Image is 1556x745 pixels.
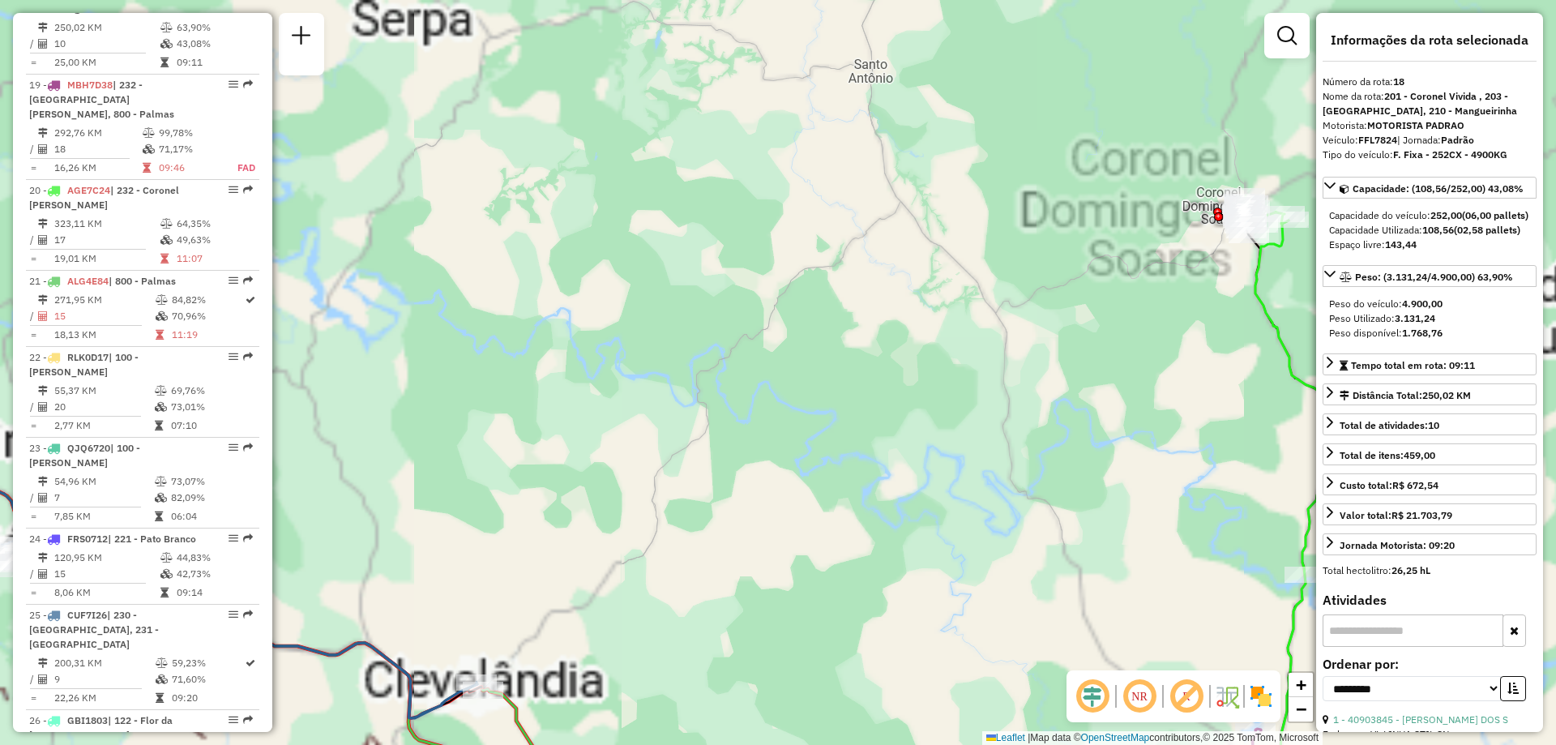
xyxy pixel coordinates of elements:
a: Zoom out [1289,697,1313,721]
td: 292,76 KM [53,125,142,141]
td: 71,60% [171,671,244,687]
i: % de utilização do peso [143,128,155,138]
div: Peso: (3.131,24/4.900,00) 63,90% [1323,290,1537,347]
a: Tempo total em rota: 09:11 [1323,353,1537,375]
td: 54,96 KM [53,473,154,490]
td: = [29,690,37,706]
span: 21 - [29,275,176,287]
span: MBH7D38 [67,79,113,91]
strong: (02,58 pallets) [1454,224,1520,236]
span: | 100 - [PERSON_NAME] [29,442,140,469]
span: | 232 - [GEOGRAPHIC_DATA][PERSON_NAME], 800 - Palmas [29,79,174,120]
td: 49,63% [176,232,253,248]
div: Capacidade Utilizada: [1329,223,1530,238]
em: Rota exportada [243,610,253,619]
td: 323,11 KM [53,216,160,232]
td: 73,01% [170,399,252,415]
span: | 800 - Palmas [109,275,176,287]
i: Tempo total em rota [155,421,163,430]
span: | 232 - Coronel [PERSON_NAME] [29,184,179,211]
em: Opções [229,715,238,725]
td: = [29,54,37,71]
span: − [1296,699,1306,719]
a: Peso: (3.131,24/4.900,00) 63,90% [1323,265,1537,287]
span: GBI1803 [67,714,108,726]
td: 07:10 [170,417,252,434]
strong: FFL7824 [1358,134,1397,146]
i: Distância Total [38,128,48,138]
h4: Informações da rota selecionada [1323,32,1537,48]
td: / [29,490,37,506]
td: 71,17% [158,141,221,157]
i: Tempo total em rota [155,512,163,521]
span: 24 - [29,533,196,545]
a: Jornada Motorista: 09:20 [1323,533,1537,555]
span: Tempo total em rota: 09:11 [1351,359,1475,371]
td: 250,02 KM [53,19,160,36]
span: 22 - [29,351,139,378]
a: OpenStreetMap [1081,732,1150,743]
i: Tempo total em rota [160,58,169,67]
td: / [29,308,37,324]
em: Rota exportada [243,276,253,285]
em: Rota exportada [243,185,253,195]
td: 42,73% [176,566,253,582]
em: Rota exportada [243,443,253,452]
span: QJQ6720 [67,442,110,454]
td: 16,26 KM [53,160,142,176]
td: 09:11 [176,54,253,71]
span: Ocultar deslocamento [1073,677,1112,716]
td: 25,00 KM [53,54,160,71]
em: Rota exportada [243,79,253,89]
span: Peso: (3.131,24/4.900,00) 63,90% [1355,271,1513,283]
td: 09:20 [171,690,244,706]
td: 06:04 [170,508,252,524]
i: % de utilização da cubagem [156,674,168,684]
i: % de utilização do peso [155,386,167,396]
td: = [29,584,37,601]
strong: 3.131,24 [1395,312,1435,324]
td: 64,35% [176,216,253,232]
i: % de utilização da cubagem [160,39,173,49]
i: Total de Atividades [38,569,48,579]
span: 20 - [29,184,179,211]
i: % de utilização da cubagem [160,235,173,245]
span: | 221 - Pato Branco [108,533,196,545]
div: Capacidade: (108,56/252,00) 43,08% [1323,202,1537,259]
div: Tipo do veículo: [1323,148,1537,162]
i: Total de Atividades [38,311,48,321]
strong: R$ 672,54 [1392,479,1438,491]
td: 7 [53,490,154,506]
strong: F. Fixa - 252CX - 4900KG [1393,148,1507,161]
span: | 230 - [GEOGRAPHIC_DATA], 231 - [GEOGRAPHIC_DATA] [29,609,159,650]
td: 09:46 [158,160,221,176]
span: CUF7I26 [67,609,107,621]
td: 15 [53,566,160,582]
div: Peso Utilizado: [1329,311,1530,326]
strong: (06,00 pallets) [1462,209,1528,221]
td: 10 [53,36,160,52]
td: = [29,508,37,524]
i: % de utilização da cubagem [160,569,173,579]
div: Veículo: [1323,133,1537,148]
td: / [29,399,37,415]
td: 17 [53,232,160,248]
i: Tempo total em rota [160,254,169,263]
em: Rota exportada [243,352,253,362]
td: FAD [221,160,256,176]
a: Total de atividades:10 [1323,413,1537,435]
td: 11:19 [171,327,244,343]
a: Leaflet [986,732,1025,743]
td: = [29,160,37,176]
i: % de utilização do peso [160,23,173,32]
td: 200,31 KM [53,655,155,671]
span: 250,02 KM [1422,389,1471,401]
strong: R$ 21.703,79 [1391,509,1452,521]
strong: 26,25 hL [1391,564,1430,576]
td: 44,83% [176,550,253,566]
td: 18,13 KM [53,327,155,343]
a: Exibir filtros [1271,19,1303,52]
strong: 108,56 [1422,224,1454,236]
td: 59,23% [171,655,244,671]
strong: 1.768,76 [1402,327,1443,339]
